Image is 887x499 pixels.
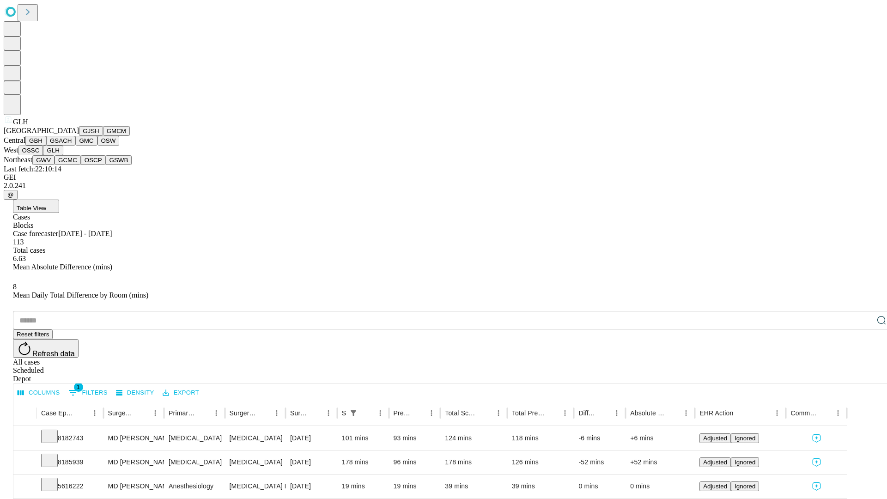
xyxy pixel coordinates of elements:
button: Sort [197,407,210,420]
div: MD [PERSON_NAME] [108,475,159,498]
div: 0 mins [630,475,690,498]
div: 178 mins [445,450,503,474]
span: Total cases [13,246,45,254]
button: Show filters [66,385,110,400]
span: [DATE] - [DATE] [58,230,112,237]
div: GEI [4,173,883,182]
span: [GEOGRAPHIC_DATA] [4,127,79,134]
span: West [4,146,18,154]
button: OSCP [81,155,106,165]
div: -6 mins [578,426,621,450]
span: 113 [13,238,24,246]
button: Expand [18,455,32,471]
span: Table View [17,205,46,212]
div: 0 mins [578,475,621,498]
button: Adjusted [699,433,731,443]
button: Adjusted [699,457,731,467]
button: GLH [43,146,63,155]
div: [MEDICAL_DATA] [169,450,220,474]
span: Adjusted [703,483,727,490]
button: Sort [597,407,610,420]
div: EHR Action [699,409,733,417]
button: Sort [546,407,559,420]
span: Northeast [4,156,32,164]
span: Ignored [735,483,755,490]
button: GMCM [103,126,130,136]
div: 126 mins [512,450,570,474]
button: Menu [322,407,335,420]
button: Sort [361,407,374,420]
div: 19 mins [342,475,384,498]
button: Sort [309,407,322,420]
div: Anesthesiology [169,475,220,498]
div: +6 mins [630,426,690,450]
button: Menu [680,407,693,420]
button: Expand [18,479,32,495]
div: Scheduled In Room Duration [342,409,346,417]
div: 5616222 [41,475,99,498]
div: [DATE] [290,426,333,450]
button: Sort [75,407,88,420]
button: GCMC [55,155,81,165]
span: @ [7,191,14,198]
button: OSW [97,136,120,146]
button: Sort [667,407,680,420]
button: GWV [32,155,55,165]
button: Reset filters [13,329,53,339]
div: 1 active filter [347,407,360,420]
div: 2.0.241 [4,182,883,190]
button: Menu [559,407,571,420]
div: [MEDICAL_DATA] FLEXIBLE PROXIMAL DIAGNOSTIC [230,475,281,498]
button: @ [4,190,18,200]
span: Last fetch: 22:10:14 [4,165,61,173]
div: 39 mins [445,475,503,498]
span: Ignored [735,459,755,466]
span: Mean Absolute Difference (mins) [13,263,112,271]
button: Sort [479,407,492,420]
button: Menu [374,407,387,420]
button: OSSC [18,146,43,155]
button: Density [114,386,157,400]
div: [DATE] [290,475,333,498]
button: Sort [257,407,270,420]
div: Total Predicted Duration [512,409,545,417]
span: Mean Daily Total Difference by Room (mins) [13,291,148,299]
button: Sort [734,407,747,420]
span: GLH [13,118,28,126]
button: Menu [425,407,438,420]
div: Comments [790,409,817,417]
div: 93 mins [394,426,436,450]
div: 96 mins [394,450,436,474]
div: 118 mins [512,426,570,450]
div: [MEDICAL_DATA] [169,426,220,450]
button: Select columns [15,386,62,400]
button: Menu [771,407,784,420]
div: Predicted In Room Duration [394,409,412,417]
span: Case forecaster [13,230,58,237]
span: Adjusted [703,459,727,466]
span: Refresh data [32,350,75,358]
div: Primary Service [169,409,195,417]
span: Ignored [735,435,755,442]
button: GSACH [46,136,75,146]
button: Menu [832,407,844,420]
button: Ignored [731,433,759,443]
div: Surgeon Name [108,409,135,417]
button: Menu [210,407,223,420]
button: GBH [25,136,46,146]
div: 8185939 [41,450,99,474]
button: Sort [819,407,832,420]
div: -52 mins [578,450,621,474]
div: +52 mins [630,450,690,474]
div: 124 mins [445,426,503,450]
button: Menu [88,407,101,420]
button: Menu [610,407,623,420]
div: [MEDICAL_DATA] [230,450,281,474]
button: GSWB [106,155,132,165]
div: 178 mins [342,450,384,474]
span: Central [4,136,25,144]
button: Sort [412,407,425,420]
button: Menu [270,407,283,420]
button: Adjusted [699,481,731,491]
div: 19 mins [394,475,436,498]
